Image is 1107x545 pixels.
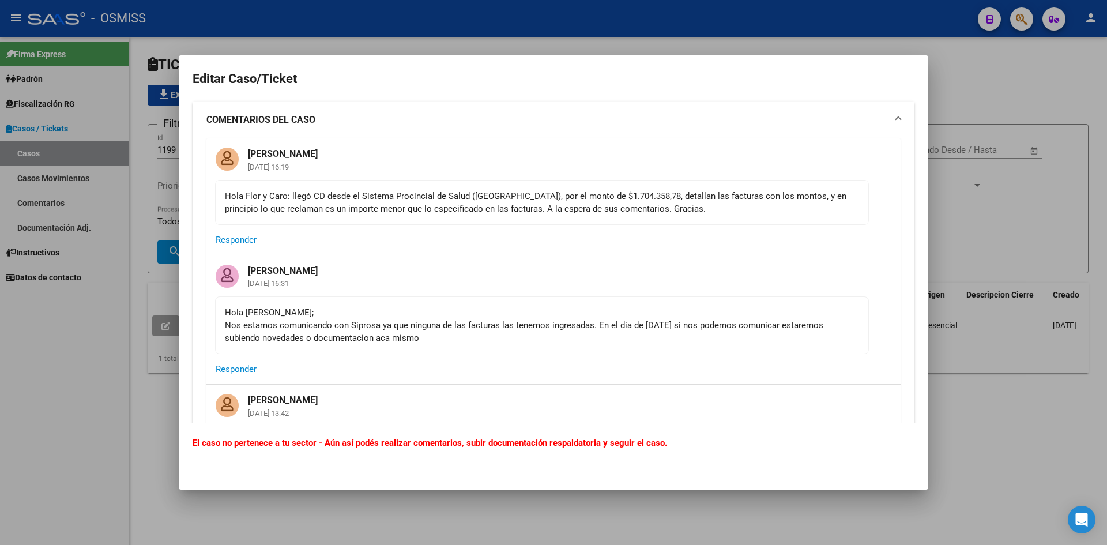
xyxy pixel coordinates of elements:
[239,163,327,171] mat-card-subtitle: [DATE] 16:19
[216,359,257,379] button: Responder
[193,438,667,448] b: El caso no pertenece a tu sector - Aún así podés realizar comentarios, subir documentación respal...
[239,255,327,277] mat-card-title: [PERSON_NAME]
[193,102,914,138] mat-expansion-panel-header: COMENTARIOS DEL CASO
[225,306,859,344] div: Hola [PERSON_NAME]; Nos estamos comunicando con Siprosa ya que ninguna de las facturas las tenemo...
[239,280,327,287] mat-card-subtitle: [DATE] 16:31
[239,409,327,417] mat-card-subtitle: [DATE] 13:42
[225,190,859,215] div: Hola Flor y Caro: llegó CD desde el Sistema Procincial de Salud ([GEOGRAPHIC_DATA]), por el monto...
[206,113,315,127] strong: COMENTARIOS DEL CASO
[1068,506,1095,533] div: Open Intercom Messenger
[216,364,257,374] span: Responder
[216,230,257,250] button: Responder
[239,385,327,407] mat-card-title: [PERSON_NAME]
[193,68,914,90] h2: Editar Caso/Ticket
[216,235,257,245] span: Responder
[239,138,327,160] mat-card-title: [PERSON_NAME]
